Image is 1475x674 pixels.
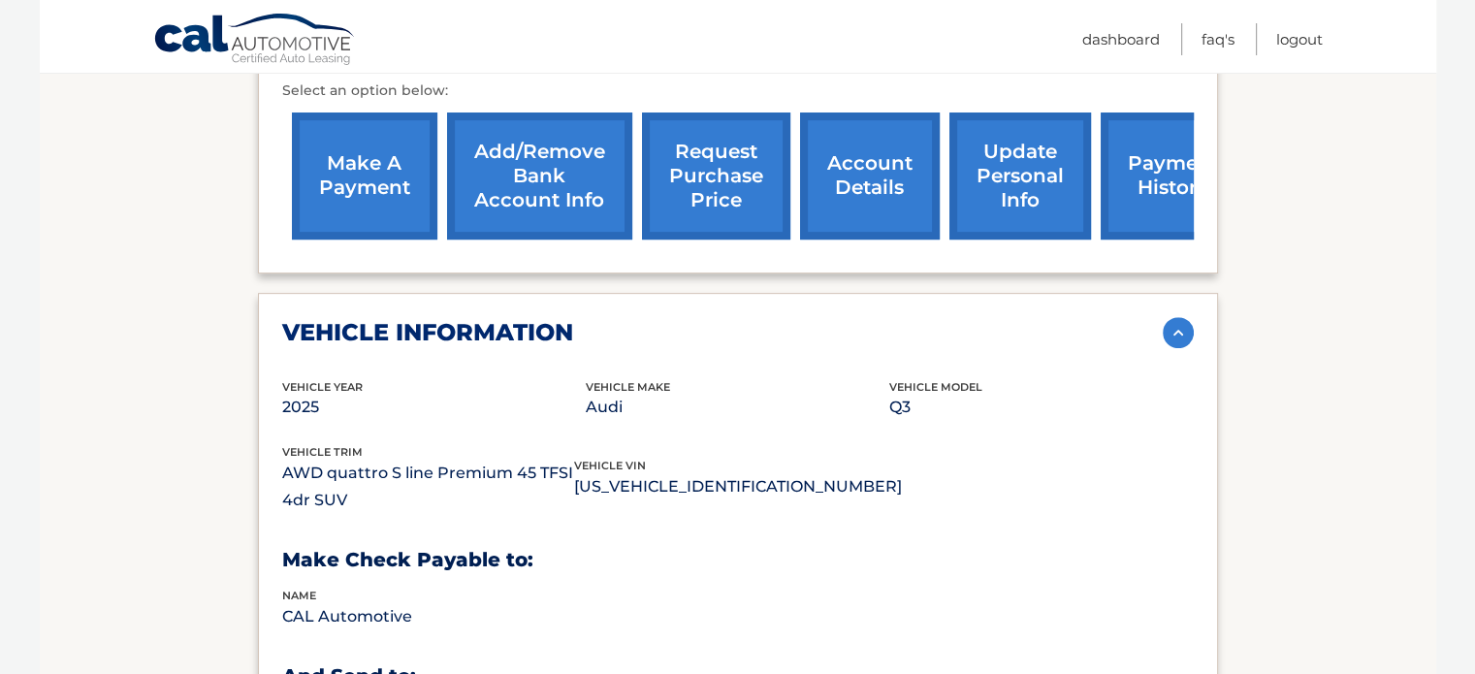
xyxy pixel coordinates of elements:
h2: vehicle information [282,318,573,347]
p: Q3 [889,394,1193,421]
span: vehicle Year [282,380,363,394]
span: vehicle model [889,380,982,394]
img: accordion-active.svg [1163,317,1194,348]
p: 2025 [282,394,586,421]
span: vehicle vin [574,459,646,472]
a: payment history [1101,112,1246,240]
a: account details [800,112,940,240]
a: make a payment [292,112,437,240]
a: Add/Remove bank account info [447,112,632,240]
a: request purchase price [642,112,790,240]
p: AWD quattro S line Premium 45 TFSI 4dr SUV [282,460,574,514]
a: FAQ's [1202,23,1235,55]
p: CAL Automotive [282,603,586,630]
a: Dashboard [1082,23,1160,55]
span: vehicle trim [282,445,363,459]
span: vehicle make [586,380,670,394]
p: Audi [586,394,889,421]
a: update personal info [949,112,1091,240]
a: Logout [1276,23,1323,55]
a: Cal Automotive [153,13,357,69]
span: name [282,589,316,602]
h3: Make Check Payable to: [282,548,1194,572]
p: Select an option below: [282,80,1194,103]
p: [US_VEHICLE_IDENTIFICATION_NUMBER] [574,473,902,500]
